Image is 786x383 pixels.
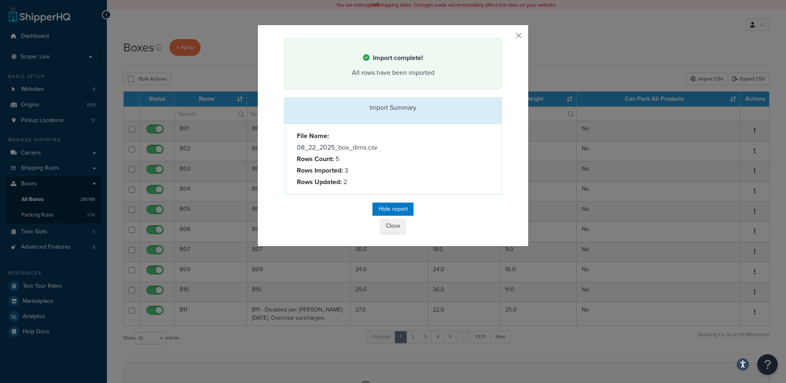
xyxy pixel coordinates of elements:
[291,104,495,111] h3: Import Summary
[381,219,405,233] button: Close
[297,154,334,164] strong: Rows Count:
[297,131,329,141] strong: File Name:
[295,53,491,63] h4: Import complete!
[297,166,343,175] strong: Rows Imported:
[297,177,342,187] strong: Rows Updated:
[372,203,414,216] button: Hide report
[291,130,393,188] div: 08_22_2025_box_dims.csv 5 3 2
[295,67,491,78] div: All rows have been imported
